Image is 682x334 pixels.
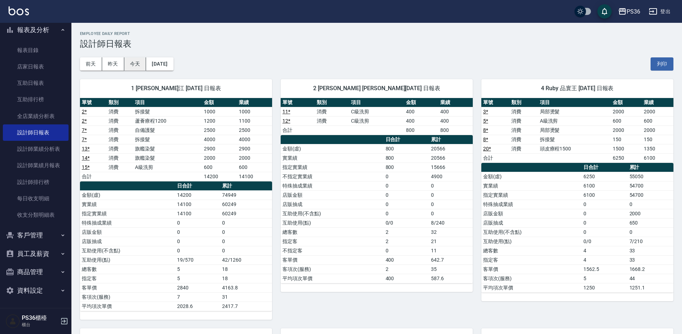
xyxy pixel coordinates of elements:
table: a dense table [80,98,272,181]
span: 2 [PERSON_NAME] [PERSON_NAME][DATE] 日報表 [289,85,464,92]
td: 4163.8 [220,283,272,292]
td: 0 [582,227,627,237]
td: 互助使用(點) [80,255,175,264]
th: 單號 [281,98,315,107]
td: 0 [628,200,673,209]
td: 拆接髮 [538,135,611,144]
img: Logo [9,6,29,15]
td: 2900 [237,144,272,153]
td: A級洗剪 [133,163,202,172]
td: 1250 [582,283,627,292]
button: save [597,4,612,19]
td: 1000 [237,107,272,116]
td: 旗艦染髮 [133,153,202,163]
a: 設計師日報表 [3,124,69,141]
td: 頭皮療程1500 [538,144,611,153]
td: 400 [438,116,473,125]
td: 400 [404,116,438,125]
td: 消費 [510,144,538,153]
td: 6250 [582,172,627,181]
td: 0 [429,181,473,190]
th: 項目 [133,98,202,107]
h5: PS36櫃檯 [22,314,58,322]
td: 0 [175,237,220,246]
td: 指定客 [281,237,384,246]
td: 消費 [107,153,134,163]
td: 4000 [237,135,272,144]
td: 特殊抽成業績 [80,218,175,227]
td: 14200 [202,172,237,181]
td: 18 [220,274,272,283]
table: a dense table [481,163,673,293]
td: 650 [628,218,673,227]
a: 全店業績分析表 [3,108,69,124]
button: 員工及薪資 [3,245,69,263]
td: 5 [175,274,220,283]
td: 0 [175,246,220,255]
th: 金額 [202,98,237,107]
td: 0 [220,237,272,246]
td: 0 [175,218,220,227]
td: 拆接髮 [133,135,202,144]
span: 1 [PERSON_NAME]江 [DATE] 日報表 [89,85,264,92]
button: 列印 [651,57,673,71]
td: 0 [384,172,429,181]
td: 5 [582,274,627,283]
td: 0 [384,190,429,200]
td: 消費 [315,116,349,125]
td: 客單價 [80,283,175,292]
td: 2028.6 [175,302,220,311]
td: A級洗剪 [538,116,611,125]
td: 600 [237,163,272,172]
td: 金額(虛) [281,144,384,153]
span: 4 Ruby 品寰王 [DATE] 日報表 [490,85,665,92]
td: 7/210 [628,237,673,246]
td: 拆接髮 [133,107,202,116]
td: 局部燙髮 [538,107,611,116]
td: 指定客 [481,255,582,264]
td: 消費 [107,116,134,125]
td: 1100 [237,116,272,125]
td: 60249 [220,209,272,218]
td: 20566 [429,153,473,163]
td: 21 [429,237,473,246]
button: 昨天 [102,57,124,71]
td: 自備護髮 [133,125,202,135]
td: 800 [384,144,429,153]
td: 金額(虛) [80,190,175,200]
td: 2000 [642,107,673,116]
th: 單號 [80,98,107,107]
td: 客項次(服務) [481,274,582,283]
th: 業績 [642,98,673,107]
td: 11 [429,246,473,255]
td: 0 [582,209,627,218]
th: 累計 [628,163,673,172]
td: 33 [628,255,673,264]
th: 金額 [404,98,438,107]
td: 消費 [510,107,538,116]
td: 平均項次單價 [281,274,384,283]
td: 14100 [175,200,220,209]
a: 每日收支明細 [3,190,69,207]
td: 54700 [628,190,673,200]
td: 消費 [107,125,134,135]
a: 互助排行榜 [3,91,69,108]
td: 5 [175,264,220,274]
td: 0 [429,209,473,218]
td: 合計 [80,172,107,181]
td: 20566 [429,144,473,153]
td: 客項次(服務) [281,264,384,274]
td: 600 [202,163,237,172]
td: 1350 [642,144,673,153]
th: 單號 [481,98,510,107]
p: 櫃台 [22,322,58,328]
td: 14100 [237,172,272,181]
td: 0 [384,200,429,209]
td: 2 [384,227,429,237]
td: 44 [628,274,673,283]
td: 實業績 [80,200,175,209]
td: 互助使用(不含點) [481,227,582,237]
td: 642.7 [429,255,473,264]
table: a dense table [281,98,473,135]
td: 旗艦染髮 [133,144,202,153]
